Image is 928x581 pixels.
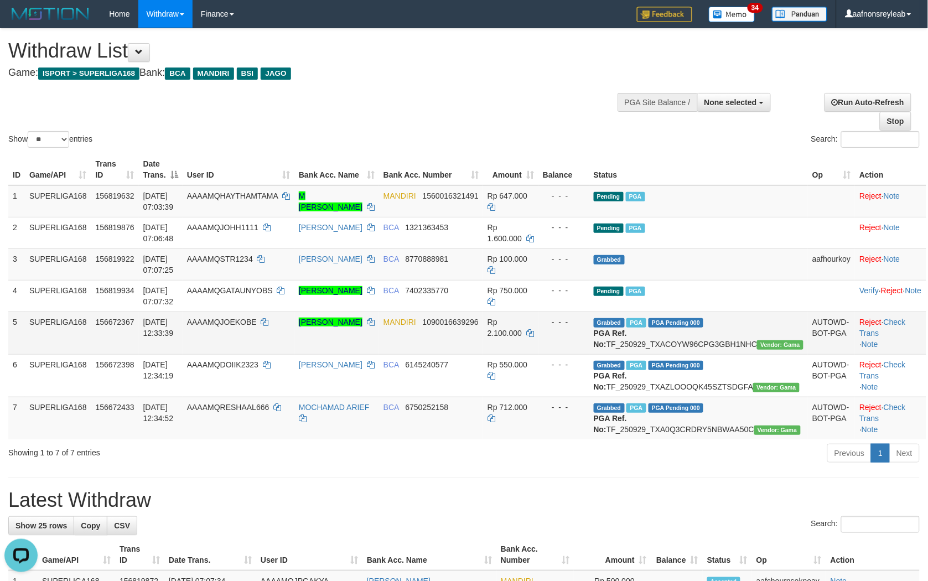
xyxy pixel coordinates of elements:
span: Marked by aafnonsreyleab [626,224,645,233]
span: BCA [383,255,399,263]
th: User ID: activate to sort column ascending [256,539,362,570]
a: Verify [859,286,879,295]
span: Rp 100.000 [488,255,527,263]
span: 156672398 [96,360,134,369]
a: MOCHAMAD ARIEF [299,403,370,412]
span: Show 25 rows [15,521,67,530]
td: SUPERLIGA168 [25,354,91,397]
span: AAAAMQDOIIK2323 [187,360,258,369]
span: Pending [594,224,624,233]
a: CSV [107,516,137,535]
span: ISPORT > SUPERLIGA168 [38,68,139,80]
th: Trans ID: activate to sort column ascending [91,154,139,185]
td: SUPERLIGA168 [25,397,91,439]
b: PGA Ref. No: [594,329,627,349]
th: ID [8,154,25,185]
a: [PERSON_NAME] [299,286,362,295]
td: SUPERLIGA168 [25,312,91,354]
th: Amount: activate to sort column ascending [574,539,651,570]
a: Reject [859,360,882,369]
a: Previous [827,444,872,463]
td: 1 [8,185,25,217]
select: Showentries [28,131,69,148]
th: Bank Acc. Name: activate to sort column ascending [294,154,379,185]
span: MANDIRI [383,191,416,200]
span: AAAAMQRESHAAL666 [187,403,269,412]
span: [DATE] 12:34:52 [143,403,174,423]
a: Reject [859,403,882,412]
span: AAAAMQJOHH1111 [187,223,258,232]
span: Copy [81,521,100,530]
th: Action [826,539,920,570]
span: CSV [114,521,130,530]
a: Note [862,340,878,349]
span: Copy 7402335770 to clipboard [406,286,449,295]
span: Grabbed [594,255,625,264]
th: Date Trans.: activate to sort column ascending [164,539,256,570]
span: Copy 1321363453 to clipboard [406,223,449,232]
span: Vendor URL: https://trx31.1velocity.biz [754,426,801,435]
span: Copy 1560016321491 to clipboard [423,191,479,200]
div: - - - [543,222,585,233]
span: BCA [383,286,399,295]
span: Pending [594,287,624,296]
label: Show entries [8,131,92,148]
span: 156672433 [96,403,134,412]
span: 156819934 [96,286,134,295]
img: Button%20Memo.svg [709,7,755,22]
a: Note [862,382,878,391]
a: Reject [859,223,882,232]
td: · · [855,280,926,312]
div: PGA Site Balance / [618,93,697,112]
a: Note [884,191,900,200]
label: Search: [811,131,920,148]
a: Note [905,286,922,295]
span: Rp 712.000 [488,403,527,412]
span: AAAAMQSTR1234 [187,255,253,263]
h1: Latest Withdraw [8,489,920,511]
a: [PERSON_NAME] [299,318,362,326]
span: AAAAMQJOEKOBE [187,318,257,326]
span: AAAAMQGATAUNYOBS [187,286,273,295]
th: Balance [538,154,589,185]
span: AAAAMQHAYTHAMTAMA [187,191,278,200]
span: Copy 6750252158 to clipboard [406,403,449,412]
span: 156819632 [96,191,134,200]
img: Feedback.jpg [637,7,692,22]
span: BCA [165,68,190,80]
th: User ID: activate to sort column ascending [183,154,294,185]
span: BCA [383,360,399,369]
td: aafhourkoy [808,248,855,280]
a: Stop [880,112,911,131]
th: Op: activate to sort column ascending [752,539,826,570]
td: AUTOWD-BOT-PGA [808,397,855,439]
b: PGA Ref. No: [594,371,627,391]
span: Rp 750.000 [488,286,527,295]
span: MANDIRI [193,68,234,80]
a: Next [889,444,920,463]
span: PGA [626,287,645,296]
div: - - - [543,402,585,413]
img: MOTION_logo.png [8,6,92,22]
a: Show 25 rows [8,516,74,535]
span: Copy 8770888981 to clipboard [406,255,449,263]
td: · · [855,354,926,397]
a: Run Auto-Refresh [825,93,911,112]
td: AUTOWD-BOT-PGA [808,312,855,354]
td: TF_250929_TXA0Q3CRDRY5NBWAA50C [589,397,808,439]
label: Search: [811,516,920,533]
h1: Withdraw List [8,40,608,62]
span: Vendor URL: https://trx31.1velocity.biz [753,383,800,392]
span: [DATE] 07:07:25 [143,255,174,274]
span: None selected [704,98,757,107]
div: Showing 1 to 7 of 7 entries [8,443,379,458]
th: Trans ID: activate to sort column ascending [115,539,164,570]
td: SUPERLIGA168 [25,248,91,280]
a: M [PERSON_NAME] [299,191,362,211]
img: panduan.png [772,7,827,22]
td: · [855,185,926,217]
span: PGA Pending [649,403,704,413]
span: BCA [383,403,399,412]
span: Copy 6145240577 to clipboard [406,360,449,369]
th: Amount: activate to sort column ascending [483,154,538,185]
